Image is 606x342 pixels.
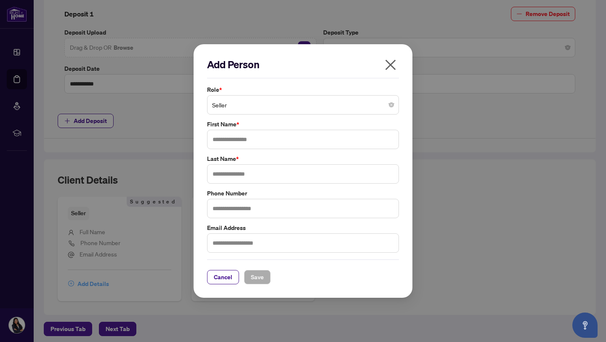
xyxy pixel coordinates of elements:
button: Save [244,270,271,284]
button: Open asap [572,313,598,338]
label: Phone Number [207,189,399,198]
h2: Add Person [207,58,399,71]
label: First Name [207,120,399,129]
span: Seller [212,97,394,113]
label: Role [207,85,399,94]
label: Last Name [207,154,399,163]
span: close-circle [389,102,394,107]
span: close [384,58,397,72]
label: Email Address [207,223,399,232]
span: Cancel [214,270,232,284]
button: Cancel [207,270,239,284]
